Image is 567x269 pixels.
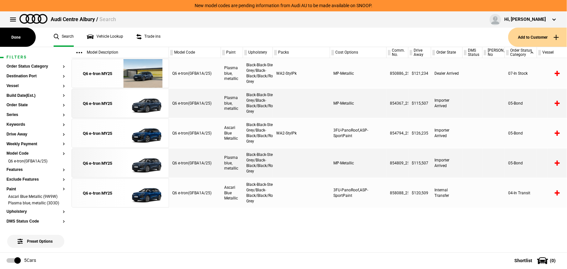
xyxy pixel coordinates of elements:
[6,84,65,88] button: Vessel
[6,210,65,219] section: Upholstery
[6,142,65,147] button: Weekly Payment
[75,89,120,118] a: Q6 e-tron MY25
[54,28,74,47] a: Search
[330,148,387,178] div: MP-Metallic
[6,113,65,122] section: Series
[169,178,221,208] div: Q6 e-tron(GFBA1A/25)
[6,94,65,103] section: Build Date(Est.)
[408,119,431,148] div: $126,235
[431,178,463,208] div: Internal Transfer
[120,59,165,88] img: Audi_GFBA1A_25_FW_3D3D_PAH_WA2_PY2_58Q_(Nadin:_58Q_C05_PAH_PY2_WA2)_ext.png
[6,159,65,165] li: Q6 e-tron(GFBA1A/25)
[330,178,387,208] div: 3FU-PanoRoof,ASP-SportPaint
[6,142,65,152] section: Weekly Payment
[273,47,330,58] div: Packs
[505,178,537,208] div: 04-In Transit
[408,47,431,58] div: Drive Away
[463,47,482,58] div: DMS Status
[505,89,537,118] div: 05-Bond
[550,258,556,263] span: ( 0 )
[75,59,120,88] a: Q6 e-tron MY25
[6,55,65,59] h1: Filters
[505,59,537,88] div: 07-In Stock
[6,74,65,84] section: Destination Port
[6,132,65,137] button: Drive Away
[505,252,567,269] button: Shortlist(0)
[6,151,65,156] button: Model Code
[169,89,221,118] div: Q6 e-tron(GFBA1A/25)
[6,200,65,207] li: Plasma blue, metallic (3D3D)
[387,119,408,148] div: 854794_25
[120,149,165,178] img: Audi_GFBA1A_25_FW_3D3D__(Nadin:_C06)_ext.png
[408,178,431,208] div: $120,509
[6,64,65,69] button: Order Status Category
[6,103,65,113] section: Order State
[6,94,65,98] button: Build Date(Est.)
[221,178,243,208] div: Ascari Blue Metallic
[330,89,387,118] div: MP-Metallic
[387,59,408,88] div: 850886_25
[169,119,221,148] div: Q6 e-tron(GFBA1A/25)
[169,47,221,58] div: Model Code
[387,178,408,208] div: 858088_25
[483,47,505,58] div: [PERSON_NAME] No
[387,148,408,178] div: 854809_25
[330,119,387,148] div: 3FU-PanoRoof,ASP-SportPaint
[6,74,65,79] button: Destination Port
[6,177,65,182] button: Exclude Features
[19,231,53,244] span: Preset Options
[408,148,431,178] div: $115,507
[83,190,112,196] div: Q6 e-tron MY25
[243,47,273,58] div: Upholstery
[408,59,431,88] div: $121,234
[120,89,165,118] img: Audi_GFBA1A_25_FW_3D3D__(Nadin:_C06)_ext.png
[83,131,112,136] div: Q6 e-tron MY25
[169,59,221,88] div: Q6 e-tron(GFBA1A/25)
[243,178,273,208] div: Black-Black-Steel Grey/Black-Black/Black/Rock Grey
[431,59,463,88] div: Dealer Arrived
[83,71,112,77] div: Q6 e-tron MY25
[330,59,387,88] div: MP-Metallic
[6,103,65,108] button: Order State
[6,219,65,224] button: DMS Status Code
[387,47,408,58] div: Comm. No.
[6,84,65,94] section: Vessel
[6,122,65,127] button: Keywords
[431,89,463,118] div: Importer Arrived
[51,16,116,23] div: Audi Centre Albury /
[514,258,532,263] span: Shortlist
[87,28,123,47] a: Vehicle Lookup
[273,59,330,88] div: WA2-StylPk
[221,148,243,178] div: Plasma blue, metallic
[6,64,65,74] section: Order Status Category
[243,119,273,148] div: Black-Black-Steel Grey/Black-Black/Black/Rock Grey
[6,187,65,210] section: PaintAscari Blue Metallic (9W9W)Plasma blue, metallic (3D3D)
[19,14,47,24] img: audi.png
[221,119,243,148] div: Ascari Blue Metallic
[6,151,65,168] section: Model CodeQ6 e-tron(GFBA1A/25)
[387,89,408,118] div: 854367_25
[71,47,169,58] div: Model Description
[431,148,463,178] div: Importer Arrived
[120,119,165,148] img: Audi_GFBA1A_25_FW_9W9W_3FU_PAH_WA2_PY2_58Q_(Nadin:_3FU_58Q_C06_PAH_PY2_WA2)_ext.png
[408,89,431,118] div: $115,507
[6,187,65,192] button: Paint
[243,89,273,118] div: Black-Black-Steel Grey/Black-Black/Black/Rock Grey
[75,179,120,208] a: Q6 e-tron MY25
[504,16,546,23] div: Hi, [PERSON_NAME]
[221,47,243,58] div: Paint
[75,119,120,148] a: Q6 e-tron MY25
[6,132,65,142] section: Drive Away
[6,194,65,200] li: Ascari Blue Metallic (9W9W)
[330,47,386,58] div: Cost Options
[6,210,65,214] button: Upholstery
[6,113,65,117] button: Series
[273,119,330,148] div: WA2-StylPk
[505,119,537,148] div: 05-Bond
[83,160,112,166] div: Q6 e-tron MY25
[221,89,243,118] div: Plasma blue, metallic
[431,119,463,148] div: Importer Arrived
[169,148,221,178] div: Q6 e-tron(GFBA1A/25)
[83,101,112,107] div: Q6 e-tron MY25
[508,28,567,47] button: Add to Customer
